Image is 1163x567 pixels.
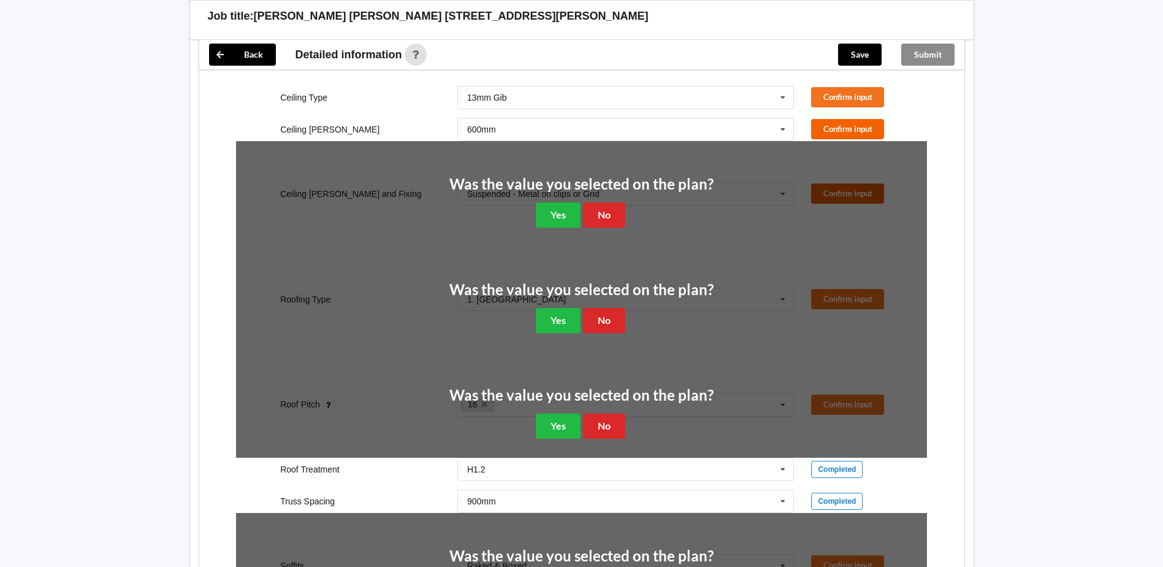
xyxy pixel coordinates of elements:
label: Truss Spacing [280,496,335,506]
div: Completed [811,493,863,510]
div: 600mm [467,125,496,134]
h2: Was the value you selected on the plan? [449,386,714,405]
label: Ceiling Type [280,93,327,102]
button: Back [209,44,276,66]
button: No [583,308,625,333]
span: Detailed information [296,49,402,60]
button: Yes [536,308,581,333]
button: Confirm input [811,87,884,107]
label: Ceiling [PERSON_NAME] [280,125,379,134]
h2: Was the value you selected on the plan? [449,547,714,566]
button: Yes [536,202,581,228]
div: 900mm [467,497,496,506]
h2: Was the value you selected on the plan? [449,280,714,299]
h3: Job title: [208,9,254,23]
button: Yes [536,414,581,439]
h2: Was the value you selected on the plan? [449,175,714,194]
label: Roof Treatment [280,465,340,474]
button: No [583,202,625,228]
h3: [PERSON_NAME] [PERSON_NAME] [STREET_ADDRESS][PERSON_NAME] [254,9,649,23]
button: No [583,414,625,439]
div: H1.2 [467,465,486,474]
div: Completed [811,461,863,478]
div: 13mm Gib [467,93,507,102]
button: Confirm input [811,119,884,139]
button: Save [838,44,882,66]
